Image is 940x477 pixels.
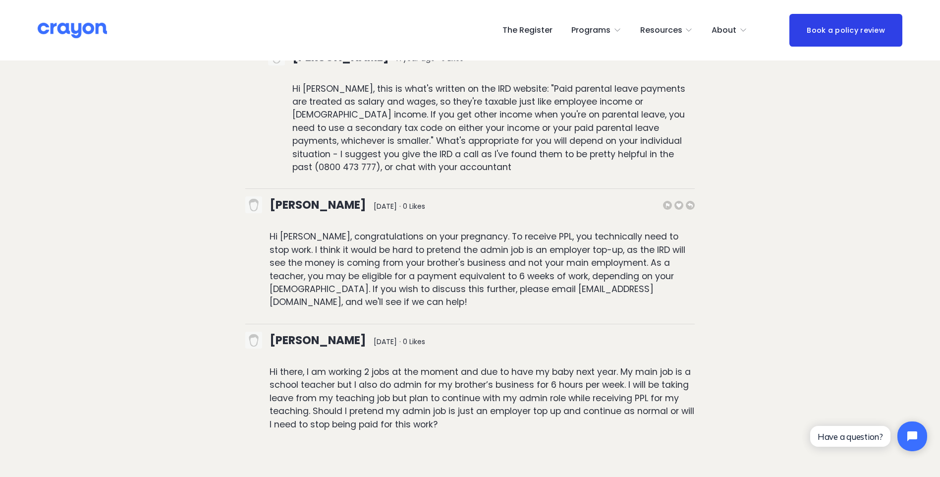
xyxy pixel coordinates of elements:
a: folder dropdown [571,22,621,38]
a: The Register [502,22,553,38]
p: Hi [PERSON_NAME], this is what's written on the IRD website: "Paid parental leave payments are tr... [292,82,695,174]
span: [DATE] [374,201,397,211]
iframe: Tidio Chat [802,413,936,460]
span: Reply [686,201,695,210]
a: Book a policy review [789,14,902,46]
span: [PERSON_NAME] [270,332,366,348]
span: Programs [571,23,610,38]
p: Hi there, I am working 2 jobs at the moment and due to have my baby next year. My main job is a s... [270,365,695,431]
span: · 0 Likes [438,54,463,63]
span: · 0 Likes [399,337,425,347]
a: folder dropdown [640,22,693,38]
span: [DATE] [374,337,397,347]
img: Crayon [38,22,107,39]
span: · 0 Likes [399,201,425,211]
span: A year ago [396,54,435,63]
span: About [712,23,736,38]
p: Hi [PERSON_NAME], congratulations on your pregnancy. To receive PPL, you technically need to stop... [270,230,695,308]
span: [PERSON_NAME] [292,49,389,65]
span: Report [663,201,672,210]
span: Resources [640,23,682,38]
a: folder dropdown [712,22,747,38]
span: Like [674,201,683,210]
span: [PERSON_NAME] [270,197,366,213]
